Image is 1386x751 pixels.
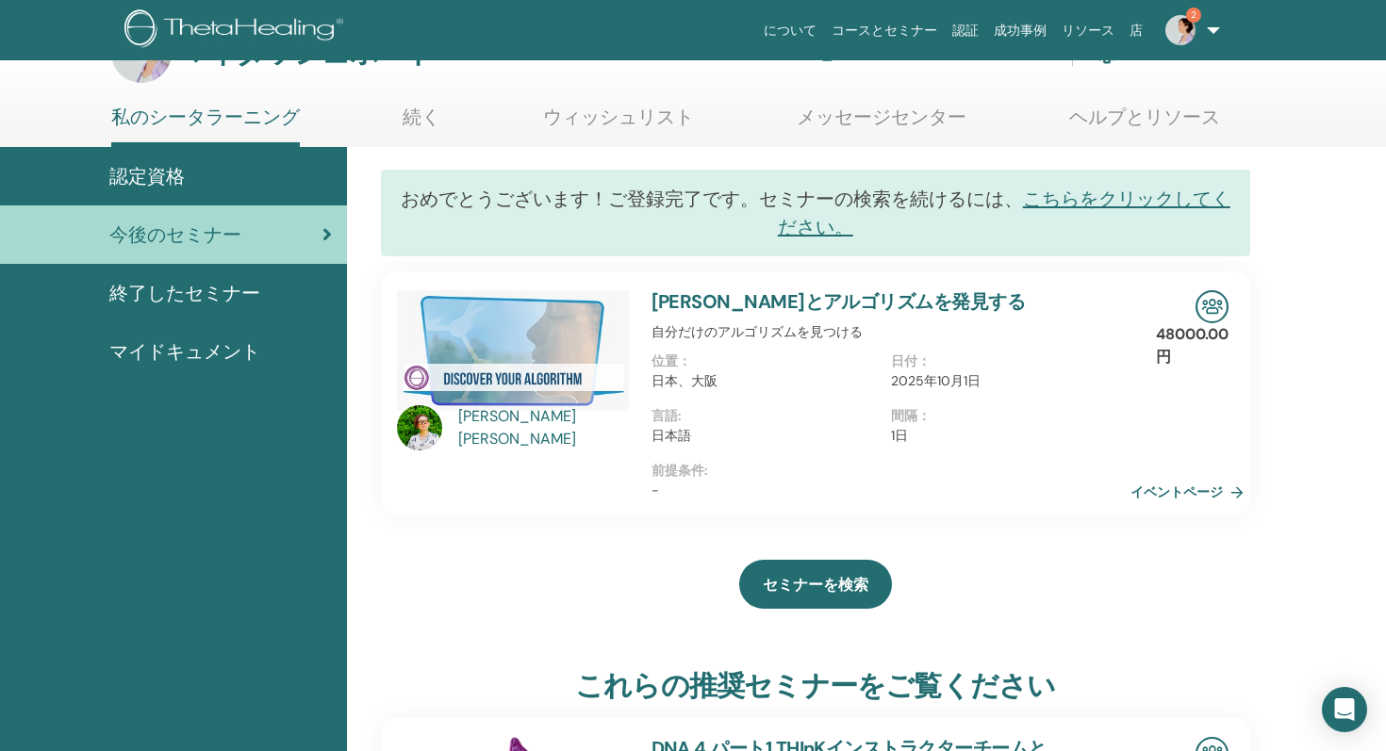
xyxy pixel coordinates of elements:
[397,290,629,411] img: アルゴリズムを発見する
[917,407,931,424] font: ：
[111,105,300,129] font: 私のシータラーニング
[891,352,917,369] font: 日付
[1130,478,1251,506] a: イベントページ
[652,462,704,479] font: 前提条件
[652,407,678,424] font: 言語
[401,187,1023,211] font: おめでとうございます！ご登録完了です。セミナーの検索を続けるには、
[994,23,1047,38] font: 成功事例
[109,164,185,188] font: 認定資格
[952,23,979,38] font: 認証
[111,106,300,147] a: 私のシータラーニング
[917,352,931,369] font: ：
[543,106,694,142] a: ウィッシュリスト
[891,427,908,444] font: 1日
[403,105,440,129] font: 続く
[1156,324,1229,367] font: 48000.00円
[756,13,824,48] a: について
[1191,8,1196,21] font: 2
[678,352,691,369] font: ：
[1054,13,1122,48] a: リソース
[1322,687,1367,732] div: インターコムメッセンジャーを開く
[1069,106,1220,142] a: ヘルプとリソース
[1069,105,1220,129] font: ヘルプとリソース
[652,323,863,340] font: 自分だけのアルゴリズムを見つける
[397,405,442,450] img: default.jpg
[124,9,350,52] img: logo.png
[704,462,708,479] font: :
[1130,484,1223,501] font: イベントページ
[797,106,966,142] a: メッセージセンター
[652,352,678,369] font: 位置
[739,560,892,609] a: セミナーを検索
[1165,15,1196,45] img: default.jpg
[109,339,260,364] font: マイドキュメント
[1062,23,1114,38] font: リソース
[652,482,659,498] font: -
[1196,290,1229,323] img: 対面セミナー
[543,105,694,129] font: ウィッシュリスト
[891,372,981,389] font: 2025年10月1日
[763,575,868,595] font: セミナーを検索
[1130,23,1143,38] font: 店
[824,13,945,48] a: コースとセミナー
[458,429,576,449] font: [PERSON_NAME]
[458,405,633,450] a: [PERSON_NAME] [PERSON_NAME]
[832,23,937,38] font: コースとセミナー
[797,105,966,129] font: メッセージセンター
[986,13,1054,48] a: 成功事例
[652,427,691,444] font: 日本語
[458,406,576,426] font: [PERSON_NAME]
[652,372,718,389] font: 日本、大阪
[945,13,986,48] a: 認証
[764,23,817,38] font: について
[1122,13,1150,48] a: 店
[109,222,241,247] font: 今後のセミナー
[652,289,1026,314] a: [PERSON_NAME]とアルゴリズムを発見する
[109,281,260,305] font: 終了したセミナー
[891,407,917,424] font: 間隔
[403,106,440,142] a: 続く
[575,667,1055,704] font: これらの推奨セミナーをご覧ください
[678,407,682,424] font: :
